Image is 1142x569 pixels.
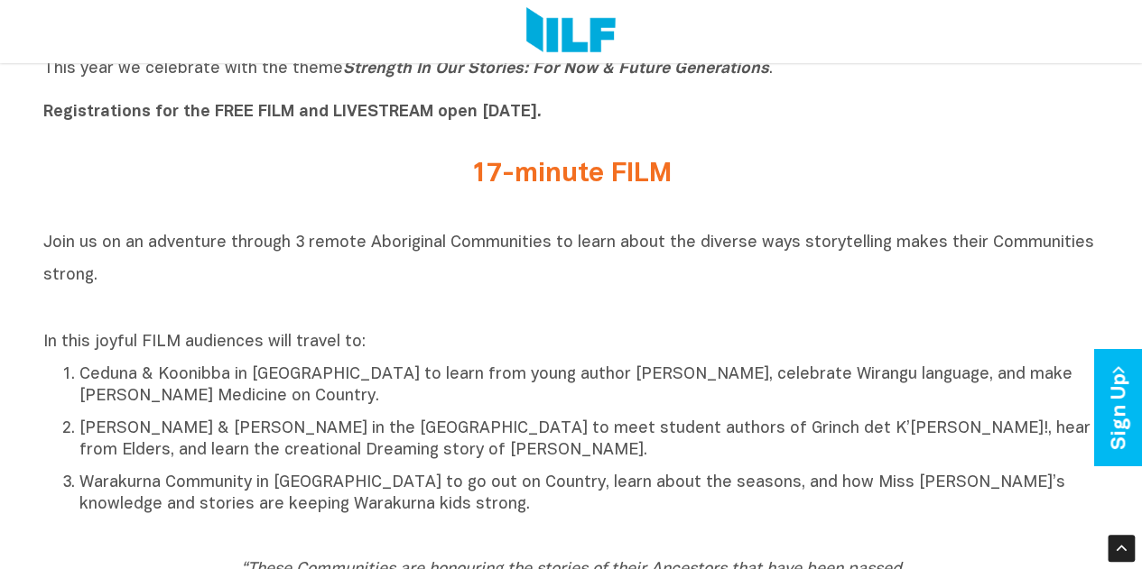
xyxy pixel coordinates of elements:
h2: 17-minute FILM [233,160,910,189]
img: Logo [526,7,616,56]
p: Ceduna & Koonibba in [GEOGRAPHIC_DATA] to learn from young author [PERSON_NAME], celebrate Wirang... [79,364,1100,408]
span: Join us on an adventure through 3 remote Aboriginal Communities to learn about the diverse ways s... [43,235,1094,283]
b: Registrations for the FREE FILM and LIVESTREAM open [DATE]. [43,105,542,120]
p: [PERSON_NAME] & [PERSON_NAME] in the [GEOGRAPHIC_DATA] to meet student authors of Grinch det K’[P... [79,418,1100,462]
i: Strength In Our Stories: For Now & Future Generations [343,61,769,77]
div: Scroll Back to Top [1108,535,1135,562]
p: In this joyful FILM audiences will travel to: [43,332,1100,353]
p: Indigenous Literacy Day 2025 will be held on and is a celebration of First Nations stories, cultu... [43,15,1100,124]
p: Warakurna Community in [GEOGRAPHIC_DATA] to go out on Country, learn about the seasons, and how M... [79,473,1100,516]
